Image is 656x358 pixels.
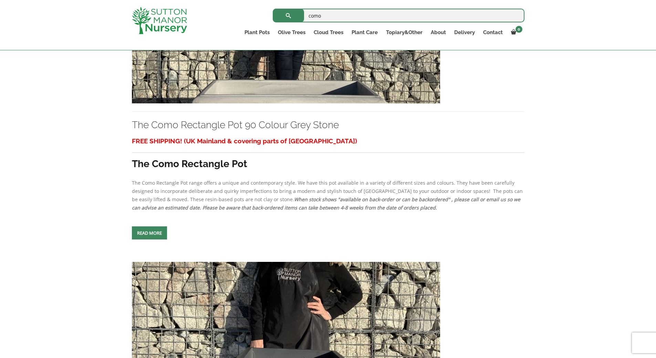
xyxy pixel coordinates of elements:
[132,135,524,212] div: The Como Rectangle Pot range offers a unique and contemporary style. We have this pot available i...
[274,28,310,37] a: Olive Trees
[132,196,520,211] em: When stock shows "available on back-order or can be backordered" , please call or email us so we ...
[310,28,347,37] a: Cloud Trees
[240,28,274,37] a: Plant Pots
[516,26,522,33] span: 0
[132,158,247,170] strong: The Como Rectangle Pot
[450,28,479,37] a: Delivery
[132,7,187,34] img: logo
[132,119,339,131] a: The Como Rectangle Pot 90 Colour Grey Stone
[507,28,524,37] a: 0
[427,28,450,37] a: About
[347,28,382,37] a: Plant Care
[132,332,440,339] a: The Como Cube Pot 45 Colour Charcoal
[382,28,427,37] a: Topiary&Other
[132,135,524,147] h3: FREE SHIPPING! (UK Mainland & covering parts of [GEOGRAPHIC_DATA])
[132,226,167,239] a: Read more
[273,9,524,22] input: Search...
[479,28,507,37] a: Contact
